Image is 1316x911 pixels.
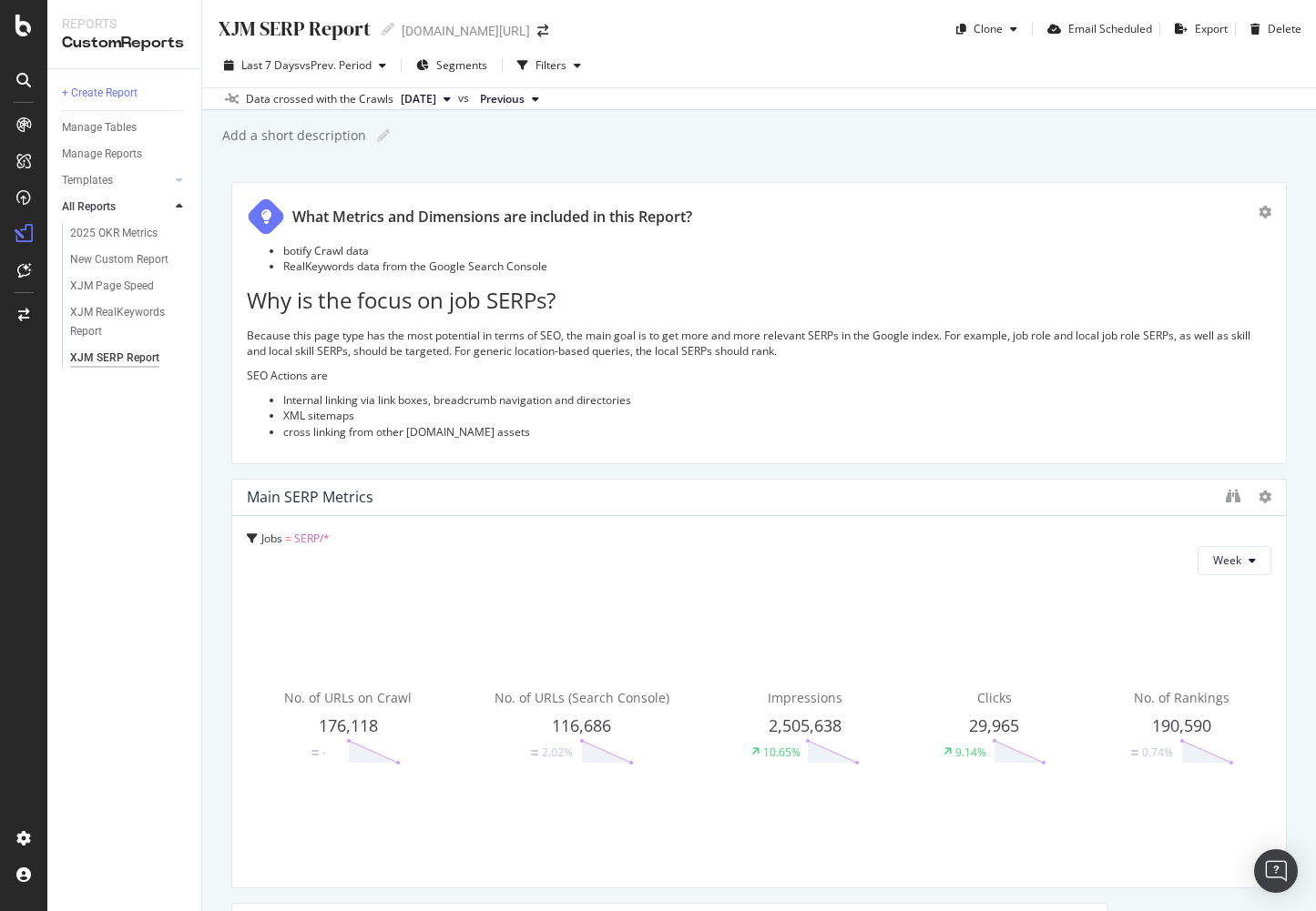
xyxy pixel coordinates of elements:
span: Clicks [977,689,1012,706]
div: Manage Reports [62,145,142,164]
a: Manage Reports [62,145,189,164]
li: XML sitemaps [283,408,1271,423]
span: vs [458,90,473,106]
span: = [285,531,291,546]
span: No. of Rankings [1134,689,1229,706]
a: XJM RealKeywords Report [70,303,189,341]
span: No. of URLs on Crawl [284,689,412,706]
span: Impressions [768,689,842,706]
div: 0.74% [1142,744,1173,760]
li: botify Crawl data [283,243,1271,258]
div: New Custom Report [70,250,168,269]
div: Delete [1268,21,1301,36]
span: No. of URLs (Search Console) [495,689,669,706]
div: Export [1195,21,1228,36]
span: 176,118 [319,714,378,736]
div: 2025 OKR Metrics [70,224,158,243]
span: 29,965 [969,714,1019,736]
button: Export [1168,15,1228,44]
div: Main SERP Metrics [247,488,373,506]
i: Edit report name [382,23,394,35]
div: 2.02% [542,744,573,760]
div: All Reports [62,197,116,217]
span: 2,505,638 [769,714,842,736]
a: All Reports [62,197,170,217]
div: Email Scheduled [1068,21,1152,36]
div: binoculars [1226,489,1240,503]
p: Because this page type has the most potential in terms of SEO, the main goal is to get more and m... [247,328,1271,359]
div: CustomReports [62,33,187,54]
li: RealKeywords data from the Google Search Console [283,258,1271,274]
div: Main SERP MetricsJobs = SERP/*WeekNo. of URLs on Crawl176,118Equal-No. of URLs (Search Console)11... [231,479,1287,888]
p: SEO Actions are [247,368,1271,383]
img: Equal [531,750,538,755]
button: Last 7 DaysvsPrev. Period [217,51,393,80]
button: Filters [510,51,588,80]
img: Equal [1131,750,1138,755]
div: Data crossed with the Crawls [246,91,393,107]
span: SERP/* [294,531,330,546]
div: 9.14% [955,744,986,760]
span: Previous [480,91,525,107]
div: Clone [974,21,1003,36]
a: 2025 OKR Metrics [70,224,189,243]
div: gear [1259,206,1271,218]
button: Week [1198,546,1271,575]
h1: Why is the focus on job SERPs? [247,288,1271,312]
a: New Custom Report [70,250,189,269]
button: Clone [949,15,1025,44]
a: Templates [62,171,170,190]
span: Jobs [261,531,282,546]
li: cross linking from other [DOMAIN_NAME] assets [283,424,1271,440]
div: [DOMAIN_NAME][URL] [402,22,530,40]
div: Add a short description [220,127,366,145]
div: XJM SERP Report [70,349,159,368]
i: Edit report name [377,129,390,142]
div: Templates [62,171,113,190]
button: Delete [1243,15,1301,44]
a: XJM Page Speed [70,277,189,296]
span: 190,590 [1152,714,1211,736]
div: XJM RealKeywords Report [70,303,174,341]
div: XJM SERP Report [217,15,371,43]
a: XJM SERP Report [70,349,189,368]
img: Equal [311,750,319,755]
span: vs Prev. Period [300,57,372,73]
span: Week [1213,552,1241,568]
div: Reports [62,15,187,33]
span: Last 7 Days [241,57,300,73]
div: XJM Page Speed [70,277,154,296]
div: 10.65% [763,744,801,760]
span: 2025 Jul. 27th [401,91,436,107]
div: Filters [536,57,566,73]
div: - [322,744,326,760]
div: What Metrics and Dimensions are included in this Report? [292,207,692,228]
button: Previous [473,88,546,110]
li: Internal linking via link boxes, breadcrumb navigation and directories [283,392,1271,408]
button: Email Scheduled [1040,15,1152,44]
span: Segments [436,57,487,73]
a: + Create Report [62,84,189,103]
div: Open Intercom Messenger [1254,849,1298,893]
div: arrow-right-arrow-left [537,25,548,37]
span: 116,686 [552,714,611,736]
a: Manage Tables [62,118,189,137]
div: Manage Tables [62,118,137,137]
div: What Metrics and Dimensions are included in this Report? botify Crawl data RealKeywords data from... [231,182,1287,464]
button: Segments [409,51,495,80]
div: + Create Report [62,84,138,103]
button: [DATE] [393,88,458,110]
